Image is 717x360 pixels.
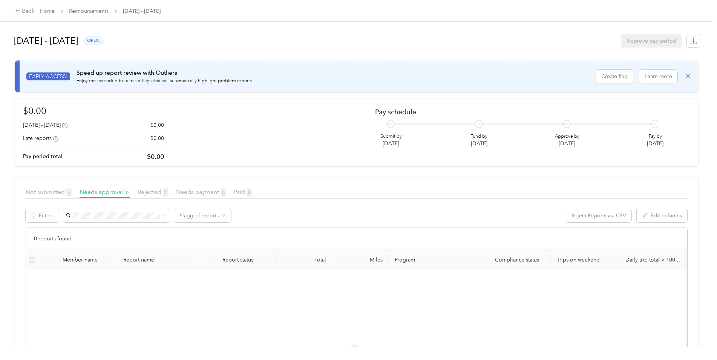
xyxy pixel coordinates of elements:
[83,36,104,45] span: open
[234,188,252,195] span: Paid
[555,133,579,140] p: Approve by
[69,8,109,14] a: Reimbursements
[117,249,200,270] th: Report name
[647,140,663,148] p: [DATE]
[489,257,545,263] span: Compliance status
[389,249,483,270] th: Program
[375,108,677,116] h2: Pay schedule
[380,140,402,148] p: [DATE]
[639,70,677,83] button: Learn more
[566,209,631,222] button: Reject Reports via CSV
[138,188,168,195] span: Rejected
[557,257,613,263] p: Trips on weekend
[470,133,487,140] p: Fund by
[40,8,55,14] a: Home
[555,140,579,148] p: [DATE]
[80,188,130,195] span: Needs approval
[625,257,682,263] p: Daily trip total > 100 miles
[470,140,487,148] p: [DATE]
[38,249,117,270] th: Member name
[23,104,164,117] h1: $0.00
[26,188,72,195] span: Not submitted
[123,7,161,15] span: [DATE] - [DATE]
[174,209,231,222] button: Flagged reports
[14,32,78,50] h1: [DATE] - [DATE]
[247,188,252,197] span: 0
[647,133,663,140] p: Pay by
[338,257,383,263] div: Miles
[150,134,164,142] p: $0.00
[26,72,70,80] span: EARLY ACCESS!
[26,228,687,249] div: 0 reports found
[63,257,111,263] div: Member name
[596,70,633,83] button: Create flag
[66,188,72,197] span: 7
[124,188,130,197] span: 0
[176,188,226,195] span: Needs payment
[206,257,270,263] span: Report status
[637,209,687,222] button: Edit columns
[282,257,326,263] div: Total
[221,188,226,197] span: 0
[380,133,402,140] p: Submit by
[23,121,67,129] div: [DATE] - [DATE]
[15,7,35,16] div: Back
[77,78,253,85] p: Enjoy this extended beta to set flags that will automatically highlight problem reports.
[26,209,59,222] button: Filters
[675,318,717,360] iframe: Everlance-gr Chat Button Frame
[23,152,63,160] p: Pay period total
[77,68,253,78] p: Speed up report review with Outliers
[147,152,164,162] p: $0.00
[150,121,164,129] p: $0.00
[23,134,58,142] div: Late reports
[163,188,168,197] span: 1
